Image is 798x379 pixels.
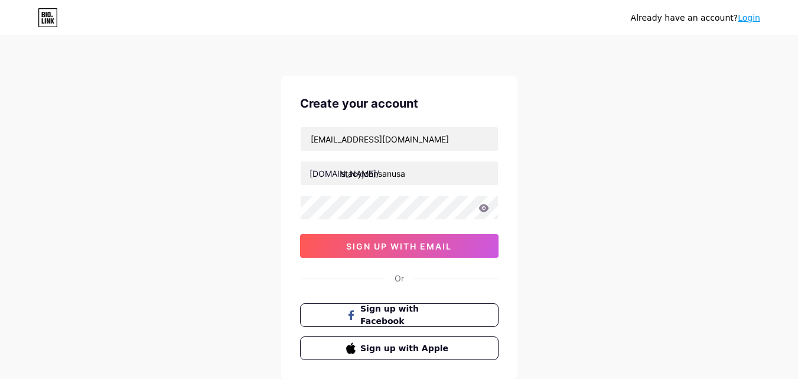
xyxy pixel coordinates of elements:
input: Email [301,127,498,151]
div: [DOMAIN_NAME]/ [310,167,379,180]
span: Sign up with Facebook [360,303,452,328]
input: username [301,161,498,185]
div: Or [395,272,404,284]
div: Already have an account? [631,12,760,24]
span: sign up with email [346,241,452,251]
button: Sign up with Facebook [300,303,499,327]
span: Sign up with Apple [360,342,452,355]
button: sign up with email [300,234,499,258]
a: Login [738,13,760,22]
div: Create your account [300,95,499,112]
button: Sign up with Apple [300,336,499,360]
